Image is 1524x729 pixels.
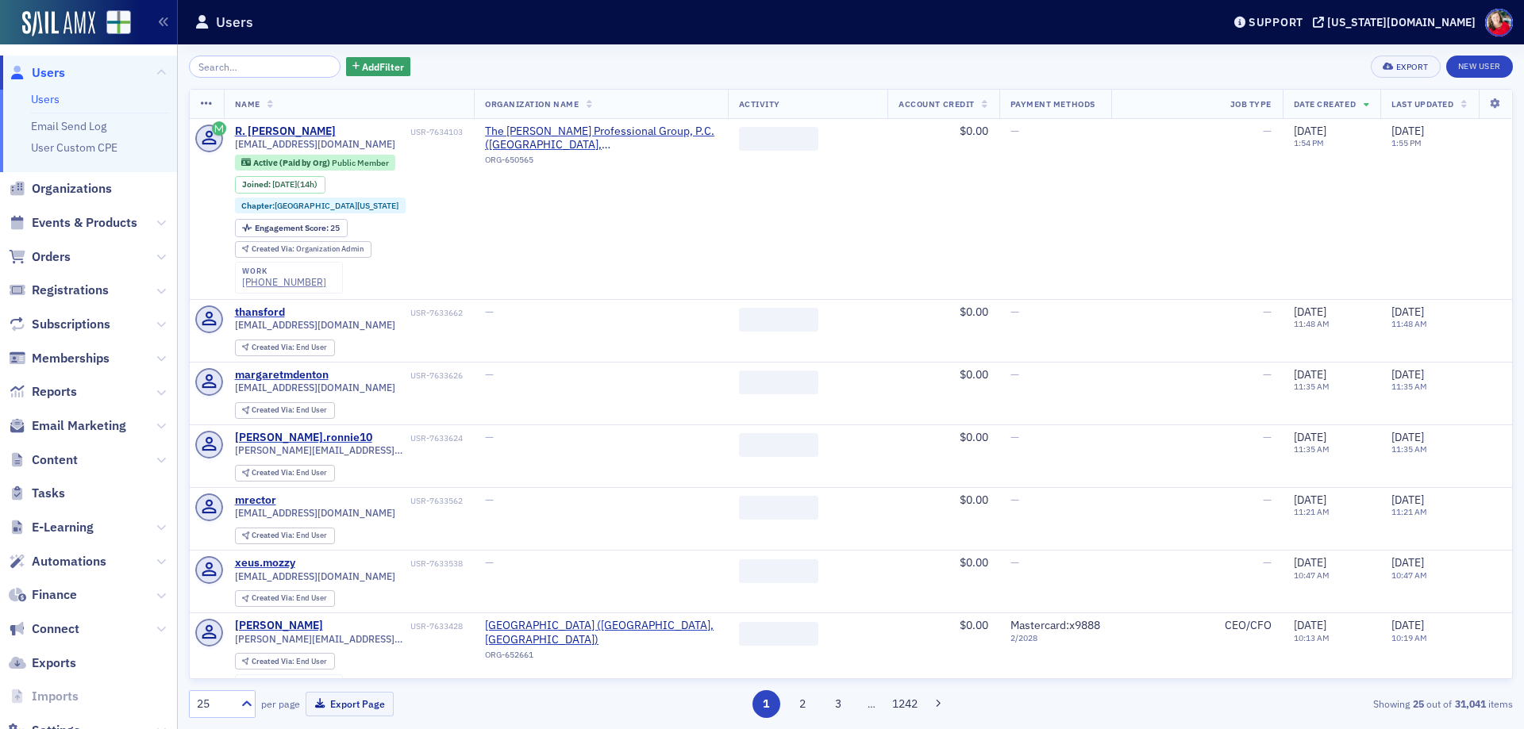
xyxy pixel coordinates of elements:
[252,658,327,666] div: End User
[235,556,295,570] a: xeus.mozzy
[22,11,95,36] img: SailAMX
[860,696,883,711] span: …
[1391,506,1427,517] time: 11:21 AM
[331,370,463,381] div: USR-7633626
[235,125,336,139] div: R. [PERSON_NAME]
[1391,137,1422,148] time: 1:55 PM
[1263,555,1272,570] span: —
[1263,124,1272,138] span: —
[485,125,717,152] span: The Watkins Johnsey Professional Group, P.C. (Florence, AL)
[9,519,94,536] a: E-Learning
[235,219,348,236] div: Engagement Score: 25
[32,214,137,232] span: Events & Products
[252,656,296,666] span: Created Via :
[279,496,463,506] div: USR-7633562
[1294,430,1326,444] span: [DATE]
[960,367,988,382] span: $0.00
[1263,493,1272,507] span: —
[235,465,335,482] div: Created Via: End User
[252,594,327,603] div: End User
[1010,633,1100,643] span: 2 / 2028
[1294,570,1330,581] time: 10:47 AM
[261,696,300,711] label: per page
[252,343,327,352] div: End User
[32,586,77,604] span: Finance
[287,308,463,318] div: USR-7633662
[1010,98,1095,109] span: Payment Methods
[9,688,79,705] a: Imports
[1010,555,1019,570] span: —
[739,559,818,583] span: ‌
[9,350,110,367] a: Memberships
[960,493,988,507] span: $0.00
[255,222,330,233] span: Engagement Score :
[1410,696,1426,711] strong: 25
[32,316,110,333] span: Subscriptions
[235,619,323,633] div: [PERSON_NAME]
[1294,318,1330,329] time: 11:48 AM
[362,59,404,74] span: Add Filter
[252,342,296,352] span: Created Via :
[1294,493,1326,507] span: [DATE]
[9,620,79,638] a: Connect
[95,10,131,37] a: View Homepage
[235,507,395,519] span: [EMAIL_ADDRESS][DOMAIN_NAME]
[9,316,110,333] a: Subscriptions
[32,350,110,367] span: Memberships
[1391,381,1427,392] time: 11:35 AM
[1391,555,1424,570] span: [DATE]
[1485,9,1513,36] span: Profile
[235,155,396,171] div: Active (Paid by Org): Active (Paid by Org): Public Member
[242,276,326,288] div: [PHONE_NUMBER]
[235,305,285,320] a: thansford
[1391,430,1424,444] span: [DATE]
[298,558,463,569] div: USR-7633538
[235,444,464,456] span: [PERSON_NAME][EMAIL_ADDRESS][DOMAIN_NAME]
[235,633,464,645] span: [PERSON_NAME][EMAIL_ADDRESS][PERSON_NAME][DOMAIN_NAME]
[235,493,276,508] div: mrector
[216,13,253,32] h1: Users
[235,382,395,393] span: [EMAIL_ADDRESS][DOMAIN_NAME]
[739,622,818,646] span: ‌
[241,157,388,167] a: Active (Paid by Org) Public Member
[1391,618,1424,632] span: [DATE]
[485,493,494,507] span: —
[960,430,988,444] span: $0.00
[1446,56,1513,78] a: New User
[32,519,94,536] span: E-Learning
[235,528,335,544] div: Created Via: End User
[235,431,372,445] a: [PERSON_NAME].ronnie10
[32,180,112,198] span: Organizations
[1391,98,1453,109] span: Last Updated
[960,618,988,632] span: $0.00
[1294,124,1326,138] span: [DATE]
[32,688,79,705] span: Imports
[1396,63,1429,71] div: Export
[32,654,76,672] span: Exports
[252,593,296,603] span: Created Via :
[235,176,325,194] div: Joined: 2025-09-22 00:00:00
[252,530,296,540] span: Created Via :
[9,553,106,570] a: Automations
[485,98,579,109] span: Organization Name
[235,653,335,670] div: Created Via: End User
[485,155,717,171] div: ORG-650565
[1083,696,1513,711] div: Showing out of items
[1230,98,1272,109] span: Job Type
[241,201,398,211] a: Chapter:[GEOGRAPHIC_DATA][US_STATE]
[1249,15,1303,29] div: Support
[1263,367,1272,382] span: —
[1313,17,1481,28] button: [US_STATE][DOMAIN_NAME]
[9,248,71,266] a: Orders
[1294,506,1330,517] time: 11:21 AM
[242,179,272,190] span: Joined :
[1010,430,1019,444] span: —
[252,405,296,415] span: Created Via :
[1263,430,1272,444] span: —
[739,370,818,394] span: ‌
[1294,555,1326,570] span: [DATE]
[106,10,131,35] img: SailAMX
[1122,619,1272,633] div: CEO/CFO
